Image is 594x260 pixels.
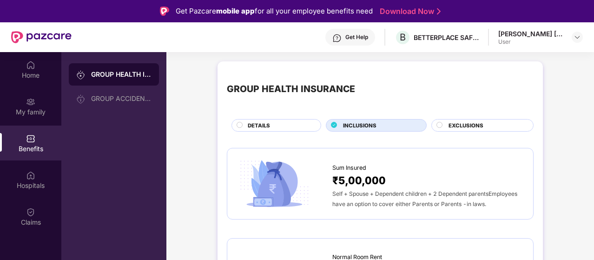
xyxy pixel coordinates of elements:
[414,33,479,42] div: BETTERPLACE SAFETY SOLUTIONS PRIVATE LIMITED
[498,38,563,46] div: User
[237,158,312,210] img: icon
[176,6,373,17] div: Get Pazcare for all your employee benefits need
[26,171,35,180] img: svg+xml;base64,PHN2ZyBpZD0iSG9zcGl0YWxzIiB4bWxucz0iaHR0cDovL3d3dy53My5vcmcvMjAwMC9zdmciIHdpZHRoPS...
[449,121,483,130] span: EXCLUSIONS
[332,172,386,188] span: ₹5,00,000
[227,82,355,96] div: GROUP HEALTH INSURANCE
[332,33,342,43] img: svg+xml;base64,PHN2ZyBpZD0iSGVscC0zMngzMiIgeG1sbnM9Imh0dHA6Ly93d3cudzMub3JnLzIwMDAvc3ZnIiB3aWR0aD...
[574,33,581,41] img: svg+xml;base64,PHN2ZyBpZD0iRHJvcGRvd24tMzJ4MzIiIHhtbG5zPSJodHRwOi8vd3d3LnczLm9yZy8yMDAwL3N2ZyIgd2...
[160,7,169,16] img: Logo
[76,94,86,104] img: svg+xml;base64,PHN2ZyB3aWR0aD0iMjAiIGhlaWdodD0iMjAiIHZpZXdCb3g9IjAgMCAyMCAyMCIgZmlsbD0ibm9uZSIgeG...
[498,29,563,38] div: [PERSON_NAME] [PERSON_NAME]
[91,70,152,79] div: GROUP HEALTH INSURANCE
[400,32,406,43] span: B
[248,121,270,130] span: DETAILS
[343,121,376,130] span: INCLUSIONS
[26,60,35,70] img: svg+xml;base64,PHN2ZyBpZD0iSG9tZSIgeG1sbnM9Imh0dHA6Ly93d3cudzMub3JnLzIwMDAvc3ZnIiB3aWR0aD0iMjAiIG...
[26,97,35,107] img: svg+xml;base64,PHN2ZyB3aWR0aD0iMjAiIGhlaWdodD0iMjAiIHZpZXdCb3g9IjAgMCAyMCAyMCIgZmlsbD0ibm9uZSIgeG...
[76,70,86,80] img: svg+xml;base64,PHN2ZyB3aWR0aD0iMjAiIGhlaWdodD0iMjAiIHZpZXdCb3g9IjAgMCAyMCAyMCIgZmlsbD0ibm9uZSIgeG...
[26,207,35,217] img: svg+xml;base64,PHN2ZyBpZD0iQ2xhaW0iIHhtbG5zPSJodHRwOi8vd3d3LnczLm9yZy8yMDAwL3N2ZyIgd2lkdGg9IjIwIi...
[11,31,72,43] img: New Pazcare Logo
[437,7,441,16] img: Stroke
[332,163,366,173] span: Sum Insured
[26,134,35,143] img: svg+xml;base64,PHN2ZyBpZD0iQmVuZWZpdHMiIHhtbG5zPSJodHRwOi8vd3d3LnczLm9yZy8yMDAwL3N2ZyIgd2lkdGg9Ij...
[216,7,255,15] strong: mobile app
[380,7,438,16] a: Download Now
[345,33,368,41] div: Get Help
[332,190,517,207] span: Self + Spouse + Dependent children + 2 Dependent parentsEmployees have an option to cover either ...
[91,95,152,102] div: GROUP ACCIDENTAL INSURANCE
